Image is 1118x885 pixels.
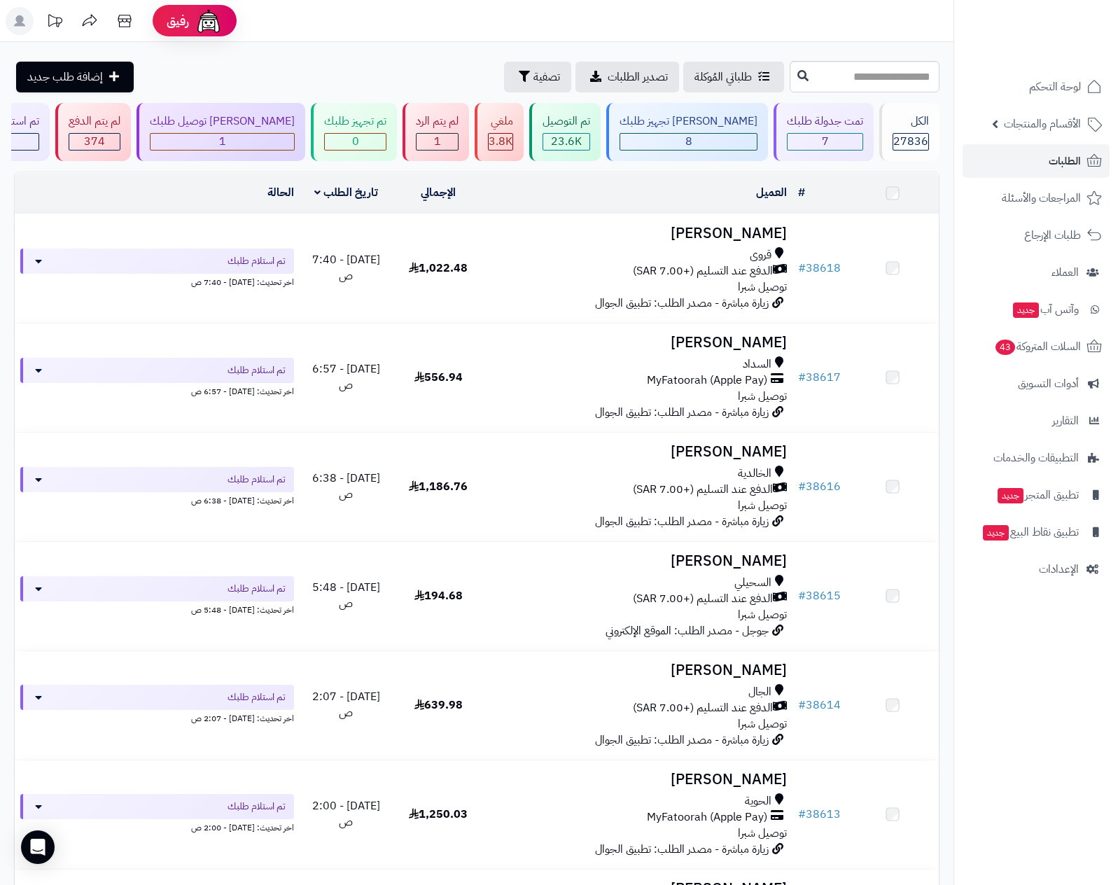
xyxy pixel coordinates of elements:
[434,133,441,150] span: 1
[526,103,603,161] a: تم التوصيل 23.6K
[620,113,757,130] div: [PERSON_NAME] تجهيز طلبك
[798,806,806,823] span: #
[606,622,769,639] span: جوجل - مصدر الطلب: الموقع الإلكتروني
[20,383,294,398] div: اخر تحديث: [DATE] - 6:57 ص
[20,710,294,725] div: اخر تحديث: [DATE] - 2:07 ص
[963,218,1110,252] a: طلبات الإرجاع
[738,497,787,514] span: توصيل شبرا
[738,825,787,842] span: توصيل شبرا
[963,552,1110,586] a: الإعدادات
[16,62,134,92] a: إضافة طلب جديد
[543,113,590,130] div: تم التوصيل
[822,133,829,150] span: 7
[1029,77,1081,97] span: لوحة التحكم
[694,69,752,85] span: طلباتي المُوكلة
[963,404,1110,438] a: التقارير
[312,251,380,284] span: [DATE] - 7:40 ص
[647,809,767,825] span: MyFatoorah (Apple Pay)
[490,335,787,351] h3: [PERSON_NAME]
[20,492,294,507] div: اخر تحديث: [DATE] - 6:38 ص
[314,184,378,201] a: تاريخ الطلب
[633,700,773,716] span: الدفع عند التسليم (+7.00 SAR)
[798,587,841,604] a: #38615
[228,582,286,596] span: تم استلام طلبك
[37,7,72,39] a: تحديثات المنصة
[798,806,841,823] a: #38613
[608,69,668,85] span: تصدير الطلبات
[603,103,771,161] a: [PERSON_NAME] تجهيز طلبك 8
[543,134,589,150] div: 23593
[798,184,805,201] a: #
[738,606,787,623] span: توصيل شبرا
[738,466,771,482] span: الخالدية
[963,256,1110,289] a: العملاء
[798,260,841,277] a: #38618
[750,247,771,263] span: قروى
[963,70,1110,104] a: لوحة التحكم
[324,113,386,130] div: تم تجهيز طلبك
[312,470,380,503] span: [DATE] - 6:38 ص
[1052,411,1079,431] span: التقارير
[69,134,120,150] div: 374
[490,225,787,242] h3: [PERSON_NAME]
[647,372,767,389] span: MyFatoorah (Apple Pay)
[400,103,472,161] a: لم يتم الرد 1
[352,133,359,150] span: 0
[489,134,512,150] div: 3844
[963,367,1110,400] a: أدوات التسويق
[788,134,862,150] div: 7
[150,113,295,130] div: [PERSON_NAME] توصيل طلبك
[1024,225,1081,245] span: طلبات الإرجاع
[798,369,841,386] a: #38617
[1051,263,1079,282] span: العملاء
[743,356,771,372] span: السداد
[798,697,841,713] a: #38614
[414,369,463,386] span: 556.94
[993,448,1079,468] span: التطبيقات والخدمات
[734,575,771,591] span: السحيلي
[633,591,773,607] span: الدفع عند التسليم (+7.00 SAR)
[633,482,773,498] span: الدفع عند التسليم (+7.00 SAR)
[325,134,386,150] div: 0
[69,113,120,130] div: لم يتم الدفع
[893,113,929,130] div: الكل
[963,181,1110,215] a: المراجعات والأسئلة
[20,601,294,616] div: اخر تحديث: [DATE] - 5:48 ص
[409,478,468,495] span: 1,186.76
[20,819,294,834] div: اخر تحديث: [DATE] - 2:00 ص
[490,772,787,788] h3: [PERSON_NAME]
[490,444,787,460] h3: [PERSON_NAME]
[963,441,1110,475] a: التطبيقات والخدمات
[738,279,787,295] span: توصيل شبرا
[748,684,771,700] span: الجال
[738,716,787,732] span: توصيل شبرا
[1012,300,1079,319] span: وآتس آب
[414,587,463,604] span: 194.68
[1023,24,1105,53] img: logo-2.png
[963,293,1110,326] a: وآتس آبجديد
[228,363,286,377] span: تم استلام طلبك
[195,7,223,35] img: ai-face.png
[798,697,806,713] span: #
[994,337,1081,356] span: السلات المتروكة
[312,361,380,393] span: [DATE] - 6:57 ص
[798,478,841,495] a: #38616
[228,690,286,704] span: تم استلام طلبك
[738,388,787,405] span: توصيل شبرا
[798,260,806,277] span: #
[575,62,679,92] a: تصدير الطلبات
[595,841,769,858] span: زيارة مباشرة - مصدر الطلب: تطبيق الجوال
[995,339,1016,356] span: 43
[981,522,1079,542] span: تطبيق نقاط البيع
[595,404,769,421] span: زيارة مباشرة - مصدر الطلب: تطبيق الجوال
[228,254,286,268] span: تم استلام طلبك
[53,103,134,161] a: لم يتم الدفع 374
[787,113,863,130] div: تمت جدولة طلبك
[167,13,189,29] span: رفيق
[312,797,380,830] span: [DATE] - 2:00 ص
[308,103,400,161] a: تم تجهيز طلبك 0
[490,553,787,569] h3: [PERSON_NAME]
[771,103,876,161] a: تمت جدولة طلبك 7
[489,133,512,150] span: 3.8K
[620,134,757,150] div: 8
